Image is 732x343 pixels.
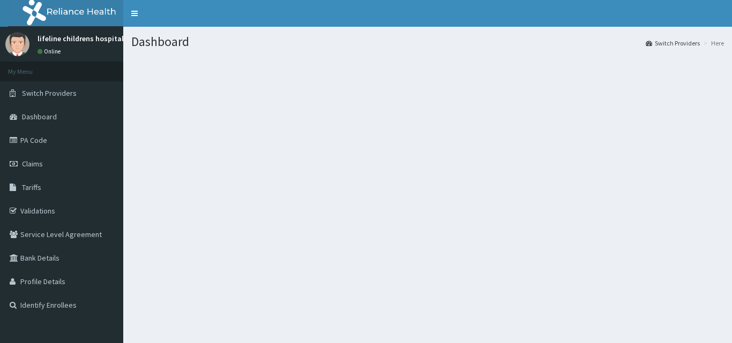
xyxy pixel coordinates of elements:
[701,39,724,48] li: Here
[646,39,700,48] a: Switch Providers
[38,48,63,55] a: Online
[22,159,43,169] span: Claims
[22,112,57,121] span: Dashboard
[22,88,77,98] span: Switch Providers
[131,35,724,49] h1: Dashboard
[22,182,41,192] span: Tariffs
[5,32,29,56] img: User Image
[38,35,124,42] p: lifeline childrens hospital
